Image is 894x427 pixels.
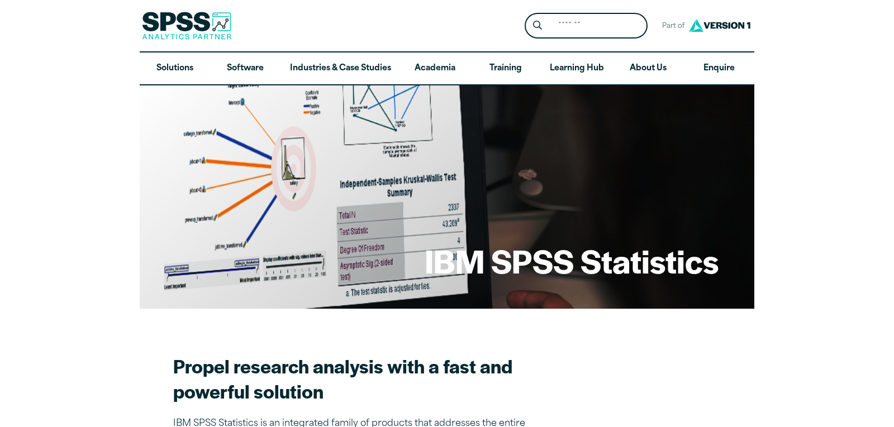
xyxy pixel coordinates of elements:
[525,13,648,39] form: Site Header Search Form
[470,52,541,85] a: Training
[142,12,231,40] img: SPSS Analytics Partner
[657,18,686,35] span: Part of
[140,52,754,85] nav: Desktop version of site main menu
[684,52,754,85] a: Enquire
[281,52,400,85] a: Industries & Case Studies
[686,15,753,36] img: Version1 Logo
[400,52,470,85] a: Academia
[210,52,280,85] a: Software
[613,52,683,85] a: About Us
[173,353,546,404] h2: Propel research analysis with a fast and powerful solution
[140,52,210,85] a: Solutions
[425,239,719,282] h1: IBM SPSS Statistics
[527,16,548,36] button: Search magnifying glass icon
[541,52,613,85] a: Learning Hub
[533,21,542,30] svg: Search magnifying glass icon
